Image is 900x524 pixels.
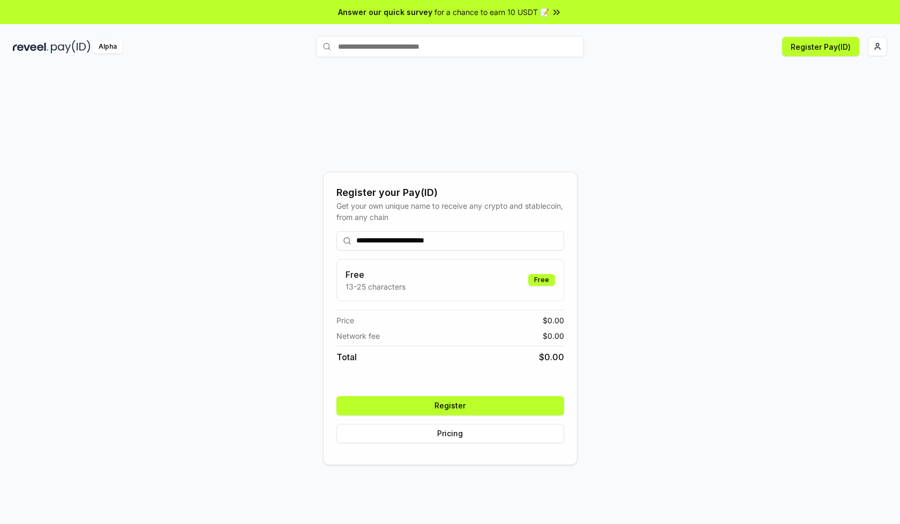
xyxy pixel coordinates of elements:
span: $ 0.00 [543,315,564,326]
div: Get your own unique name to receive any crypto and stablecoin, from any chain [336,200,564,223]
button: Register [336,396,564,415]
button: Register Pay(ID) [782,37,859,56]
button: Pricing [336,424,564,443]
p: 13-25 characters [346,281,406,292]
span: $ 0.00 [543,330,564,341]
div: Free [528,274,555,286]
span: for a chance to earn 10 USDT 📝 [434,6,549,18]
div: Register your Pay(ID) [336,185,564,200]
span: Price [336,315,354,326]
span: Answer our quick survey [338,6,432,18]
span: Network fee [336,330,380,341]
img: reveel_dark [13,40,49,54]
div: Alpha [93,40,123,54]
span: $ 0.00 [539,351,564,363]
img: pay_id [51,40,91,54]
span: Total [336,351,357,363]
h3: Free [346,268,406,281]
